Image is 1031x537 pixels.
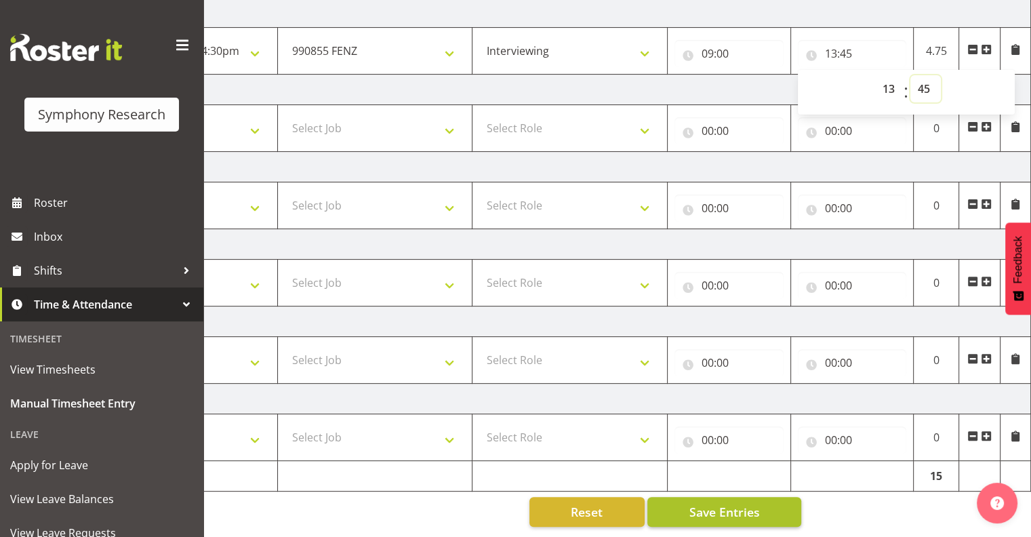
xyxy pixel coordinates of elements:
span: : [904,75,908,109]
td: 0 [914,105,959,152]
button: Feedback - Show survey [1005,222,1031,315]
div: Leave [3,420,200,448]
td: [DATE] [83,384,1031,414]
input: Click to select... [674,349,784,376]
input: Click to select... [798,272,907,299]
a: View Leave Balances [3,482,200,516]
div: Timesheet [3,325,200,353]
a: Apply for Leave [3,448,200,482]
img: Rosterit website logo [10,34,122,61]
span: Apply for Leave [10,455,193,475]
td: 15 [914,461,959,492]
button: Reset [529,497,645,527]
span: Reset [571,503,603,521]
input: Click to select... [798,40,907,67]
input: Click to select... [798,426,907,454]
span: Manual Timesheet Entry [10,393,193,414]
td: [DATE] [83,229,1031,260]
input: Click to select... [674,426,784,454]
div: Symphony Research [38,104,165,125]
input: Click to select... [674,117,784,144]
input: Click to select... [674,272,784,299]
td: [DATE] [83,152,1031,182]
td: [DATE] [83,75,1031,105]
span: View Timesheets [10,359,193,380]
td: 0 [914,182,959,229]
span: Roster [34,193,197,213]
td: 0 [914,260,959,306]
span: Inbox [34,226,197,247]
input: Click to select... [798,349,907,376]
span: View Leave Balances [10,489,193,509]
a: View Timesheets [3,353,200,386]
span: Time & Attendance [34,294,176,315]
button: Save Entries [647,497,801,527]
span: Shifts [34,260,176,281]
span: Feedback [1012,236,1024,283]
span: Save Entries [689,503,759,521]
a: Manual Timesheet Entry [3,386,200,420]
input: Click to select... [674,195,784,222]
input: Click to select... [798,195,907,222]
input: Click to select... [798,117,907,144]
input: Click to select... [674,40,784,67]
td: 4.75 [914,28,959,75]
td: 0 [914,337,959,384]
td: [DATE] [83,306,1031,337]
img: help-xxl-2.png [990,496,1004,510]
td: 0 [914,414,959,461]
